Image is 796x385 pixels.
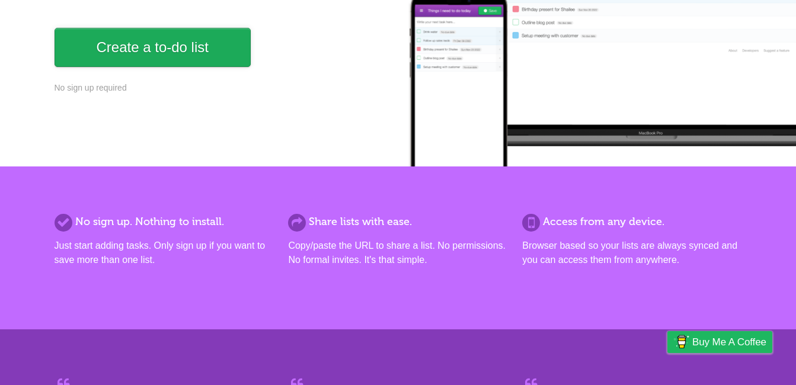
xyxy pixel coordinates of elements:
p: Just start adding tasks. Only sign up if you want to save more than one list. [55,239,274,267]
p: Copy/paste the URL to share a list. No permissions. No formal invites. It's that simple. [288,239,507,267]
p: No sign up required [55,82,391,94]
h2: Share lists with ease. [288,214,507,230]
img: Buy me a coffee [673,332,689,352]
h2: Access from any device. [522,214,741,230]
h2: No sign up. Nothing to install. [55,214,274,230]
a: Create a to-do list [55,28,251,67]
a: Buy me a coffee [667,331,772,353]
p: Browser based so your lists are always synced and you can access them from anywhere. [522,239,741,267]
span: Buy me a coffee [692,332,766,352]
